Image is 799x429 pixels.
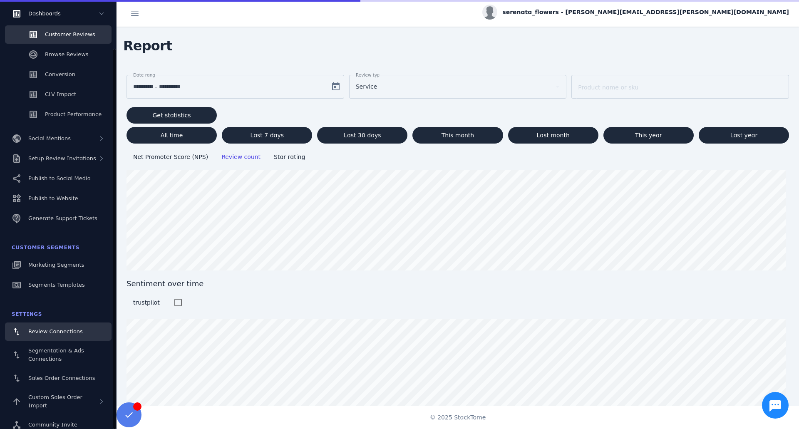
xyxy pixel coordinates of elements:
[28,262,84,268] span: Marketing Segments
[28,328,83,335] span: Review Connections
[356,82,377,92] span: Service
[5,369,112,387] a: Sales Order Connections
[45,31,95,37] span: Customer Reviews
[28,375,95,381] span: Sales Order Connections
[482,5,789,20] button: serenata_flowers - [PERSON_NAME][EMAIL_ADDRESS][PERSON_NAME][DOMAIN_NAME]
[28,422,77,428] span: Community Invite
[502,8,789,17] span: serenata_flowers - [PERSON_NAME][EMAIL_ADDRESS][PERSON_NAME][DOMAIN_NAME]
[5,65,112,84] a: Conversion
[356,72,382,77] mat-label: Review type
[28,155,96,161] span: Setup Review Invitations
[12,311,42,317] span: Settings
[221,154,261,160] span: Review count
[28,10,61,17] span: Dashboards
[133,72,158,77] mat-label: Date range
[45,111,102,117] span: Product Performance
[482,5,497,20] img: profile.jpg
[127,278,789,289] span: Sentiment over time
[127,127,217,144] button: All time
[317,127,407,144] button: Last 30 days
[222,127,312,144] button: Last 7 days
[5,25,112,44] a: Customer Reviews
[133,154,208,160] span: Net Promoter Score (NPS)
[5,45,112,64] a: Browse Reviews
[127,107,217,124] button: Get statistics
[274,154,305,160] span: Star rating
[5,342,112,367] a: Segmentation & Ads Connections
[5,209,112,228] a: Generate Support Tickets
[133,299,160,306] span: trustpilot
[430,413,486,422] span: © 2025 StackTome
[578,84,638,91] mat-label: Product name or sku
[5,105,112,124] a: Product Performance
[635,132,662,138] span: This year
[153,112,191,118] span: Get statistics
[28,195,78,201] span: Publish to Website
[28,175,91,181] span: Publish to Social Media
[28,215,97,221] span: Generate Support Tickets
[603,127,694,144] button: This year
[250,132,284,138] span: Last 7 days
[344,132,381,138] span: Last 30 days
[5,322,112,341] a: Review Connections
[442,132,474,138] span: This month
[28,347,84,362] span: Segmentation & Ads Connections
[28,282,85,288] span: Segments Templates
[117,32,179,59] span: Report
[5,85,112,104] a: CLV Impact
[45,71,75,77] span: Conversion
[5,256,112,274] a: Marketing Segments
[328,78,344,95] button: Open calendar
[536,132,569,138] span: Last month
[5,189,112,208] a: Publish to Website
[412,127,503,144] button: This month
[161,132,183,138] span: All time
[154,82,157,92] span: –
[45,51,89,57] span: Browse Reviews
[45,91,76,97] span: CLV Impact
[5,169,112,188] a: Publish to Social Media
[730,132,757,138] span: Last year
[699,127,789,144] button: Last year
[12,245,79,250] span: Customer Segments
[28,394,82,409] span: Custom Sales Order Import
[28,135,71,141] span: Social Mentions
[5,276,112,294] a: Segments Templates
[508,127,598,144] button: Last month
